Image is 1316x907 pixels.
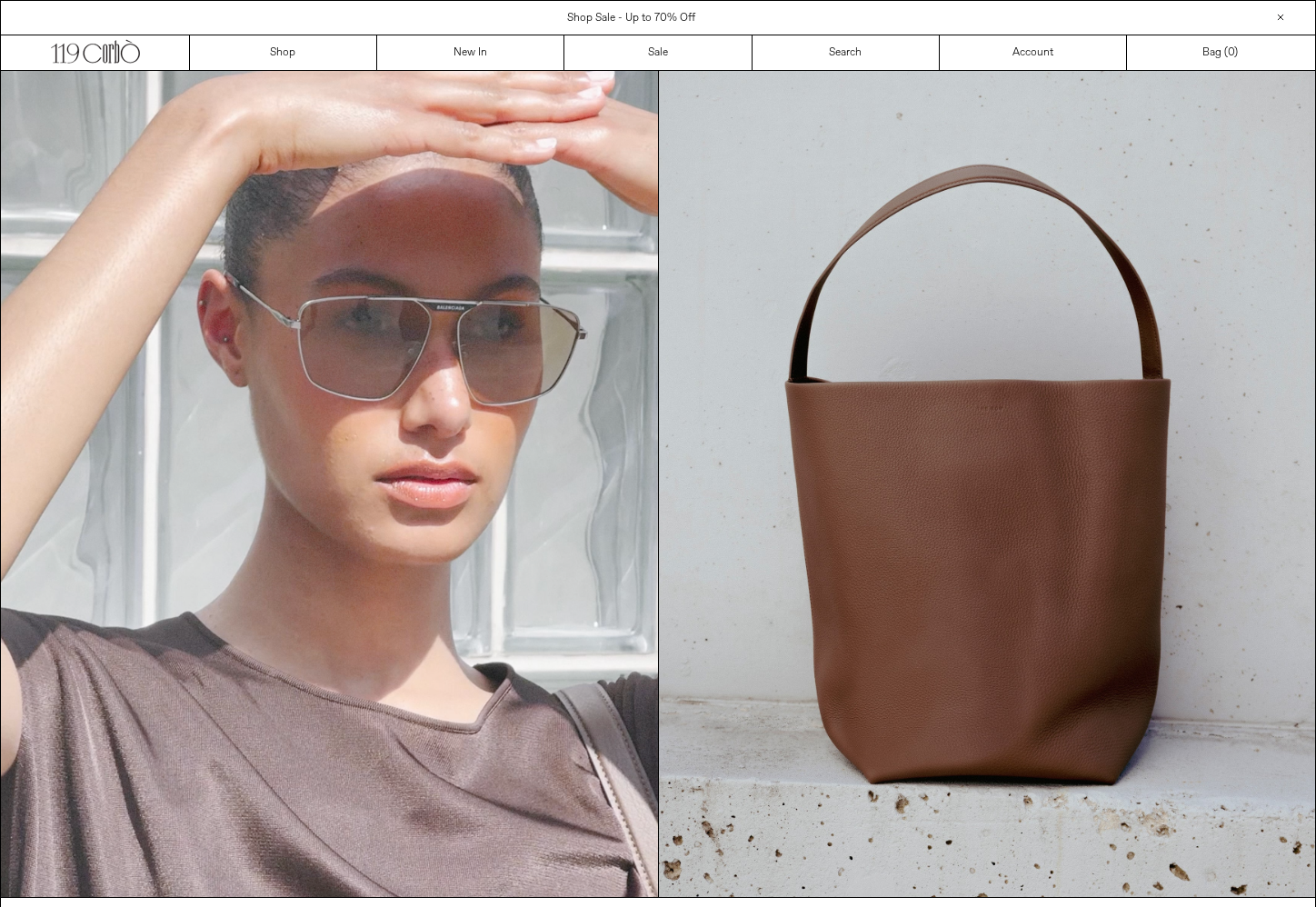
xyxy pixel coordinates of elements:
a: Search [753,35,940,70]
a: Sale [564,35,752,70]
a: Account [940,35,1127,70]
span: 0 [1228,45,1234,60]
a: Shop [190,35,377,70]
span: ) [1228,45,1238,61]
video: Your browser does not support the video tag. [1,71,658,897]
a: Shop Sale - Up to 70% Off [567,11,695,25]
a: Your browser does not support the video tag. [1,887,658,902]
a: Bag () [1127,35,1314,70]
a: New In [377,35,564,70]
